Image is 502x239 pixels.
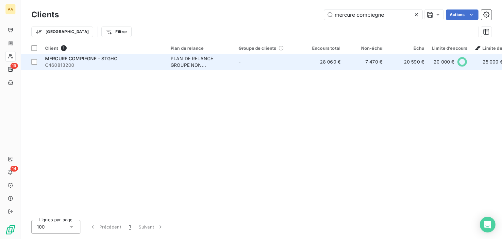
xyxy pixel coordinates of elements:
[10,63,18,69] span: 19
[390,46,424,51] div: Échu
[348,46,382,51] div: Non-échu
[344,54,386,70] td: 7 470 €
[129,224,131,230] span: 1
[86,220,125,234] button: Précédent
[480,217,495,232] div: Open Intercom Messenger
[10,166,18,172] span: 14
[45,62,163,68] span: C460813200
[434,59,454,65] span: 20 000 €
[125,220,135,234] button: 1
[171,46,231,51] div: Plan de relance
[5,4,16,14] div: AA
[324,9,422,20] input: Rechercher
[5,225,16,235] img: Logo LeanPay
[37,224,45,230] span: 100
[239,46,276,51] span: Groupe de clients
[31,9,59,21] h3: Clients
[101,27,131,37] button: Filtrer
[386,54,428,70] td: 20 590 €
[432,46,467,51] div: Limite d’encours
[45,46,58,51] span: Client
[239,59,241,64] span: -
[171,55,231,68] div: PLAN DE RELANCE GROUPE NON AUTOMATIQUE
[135,220,168,234] button: Suivant
[446,9,478,20] button: Actions
[307,46,341,51] div: Encours total
[303,54,344,70] td: 28 060 €
[61,45,67,51] span: 1
[31,27,93,37] button: [GEOGRAPHIC_DATA]
[45,56,117,61] span: MERCURE COMPIEGNE - STGHC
